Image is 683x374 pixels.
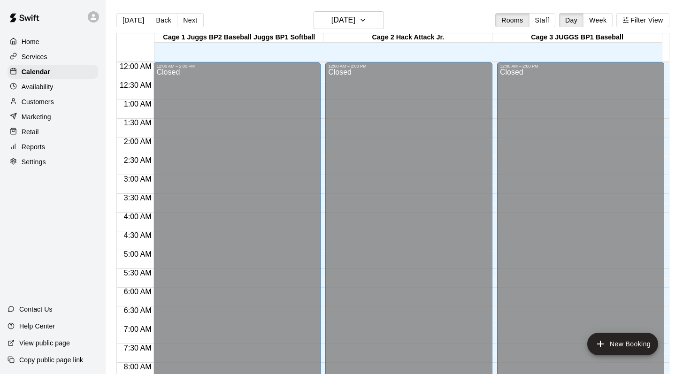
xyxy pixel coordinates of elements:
[314,11,384,29] button: [DATE]
[8,65,98,79] a: Calendar
[122,231,154,239] span: 4:30 AM
[323,33,492,42] div: Cage 2 Hack Attack Jr.
[122,194,154,202] span: 3:30 AM
[587,333,658,355] button: add
[500,64,661,69] div: 12:00 AM – 2:00 PM
[22,37,39,46] p: Home
[117,81,154,89] span: 12:30 AM
[122,250,154,258] span: 5:00 AM
[122,119,154,127] span: 1:30 AM
[616,13,669,27] button: Filter View
[22,142,45,152] p: Reports
[22,52,47,61] p: Services
[22,112,51,122] p: Marketing
[8,95,98,109] a: Customers
[495,13,529,27] button: Rooms
[122,269,154,277] span: 5:30 AM
[492,33,661,42] div: Cage 3 JUGGS BP1 Baseball
[117,62,154,70] span: 12:00 AM
[328,64,490,69] div: 12:00 AM – 2:00 PM
[8,140,98,154] a: Reports
[122,306,154,314] span: 6:30 AM
[22,157,46,167] p: Settings
[177,13,203,27] button: Next
[8,155,98,169] a: Settings
[559,13,583,27] button: Day
[8,125,98,139] a: Retail
[156,64,318,69] div: 12:00 AM – 2:00 PM
[122,288,154,296] span: 6:00 AM
[8,35,98,49] a: Home
[22,97,54,107] p: Customers
[122,100,154,108] span: 1:00 AM
[22,127,39,137] p: Retail
[122,344,154,352] span: 7:30 AM
[116,13,150,27] button: [DATE]
[122,213,154,221] span: 4:00 AM
[8,80,98,94] a: Availability
[331,14,355,27] h6: [DATE]
[529,13,556,27] button: Staff
[19,305,53,314] p: Contact Us
[22,82,54,92] p: Availability
[22,67,50,76] p: Calendar
[19,321,55,331] p: Help Center
[122,363,154,371] span: 8:00 AM
[19,338,70,348] p: View public page
[122,156,154,164] span: 2:30 AM
[150,13,177,27] button: Back
[8,110,98,124] a: Marketing
[122,175,154,183] span: 3:00 AM
[583,13,613,27] button: Week
[122,137,154,145] span: 2:00 AM
[154,33,323,42] div: Cage 1 Juggs BP2 Baseball Juggs BP1 Softball
[19,355,83,365] p: Copy public page link
[8,50,98,64] a: Services
[122,325,154,333] span: 7:00 AM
